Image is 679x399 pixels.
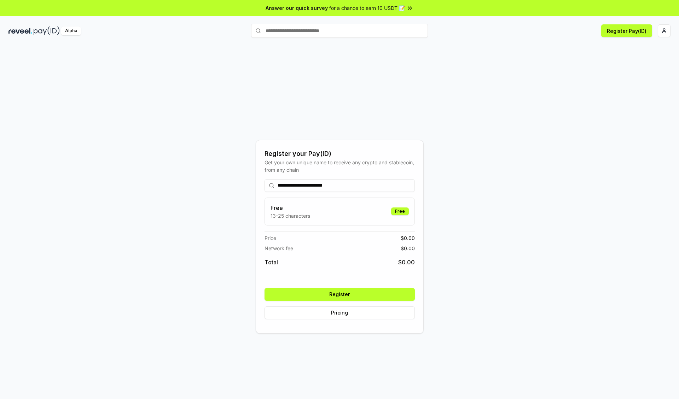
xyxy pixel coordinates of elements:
[265,149,415,159] div: Register your Pay(ID)
[271,212,310,219] p: 13-25 characters
[391,207,409,215] div: Free
[601,24,652,37] button: Register Pay(ID)
[398,258,415,266] span: $ 0.00
[266,4,328,12] span: Answer our quick survey
[265,306,415,319] button: Pricing
[271,204,310,212] h3: Free
[61,27,81,35] div: Alpha
[265,159,415,174] div: Get your own unique name to receive any crypto and stablecoin, from any chain
[8,27,32,35] img: reveel_dark
[34,27,60,35] img: pay_id
[265,258,278,266] span: Total
[265,288,415,301] button: Register
[401,245,415,252] span: $ 0.00
[265,234,276,242] span: Price
[401,234,415,242] span: $ 0.00
[329,4,405,12] span: for a chance to earn 10 USDT 📝
[265,245,293,252] span: Network fee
